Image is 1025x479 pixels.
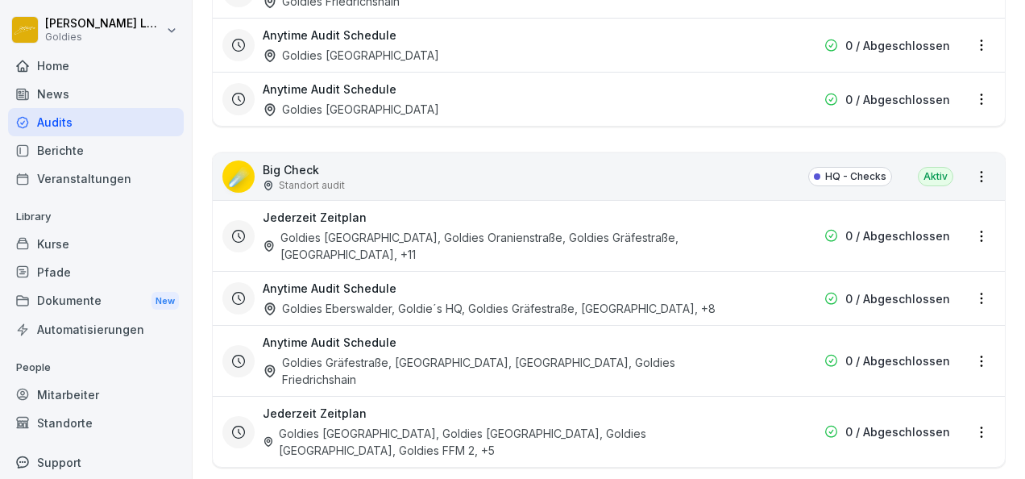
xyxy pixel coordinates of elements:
[918,167,953,186] div: Aktiv
[8,409,184,437] a: Standorte
[263,405,367,422] h3: Jederzeit Zeitplan
[263,229,749,263] div: Goldies [GEOGRAPHIC_DATA], Goldies Oranienstraße, Goldies Gräfestraße, [GEOGRAPHIC_DATA] , +11
[263,161,345,178] p: Big Check
[8,258,184,286] a: Pfade
[263,209,367,226] h3: Jederzeit Zeitplan
[279,178,345,193] p: Standort audit
[263,334,396,351] h3: Anytime Audit Schedule
[45,17,163,31] p: [PERSON_NAME] Loska
[263,300,716,317] div: Goldies Eberswalder, Goldie´s HQ, Goldies Gräfestraße, [GEOGRAPHIC_DATA] , +8
[8,52,184,80] a: Home
[825,169,886,184] p: HQ - Checks
[8,230,184,258] a: Kurse
[845,227,950,244] p: 0 / Abgeschlossen
[8,286,184,316] a: DokumenteNew
[8,286,184,316] div: Dokumente
[263,354,749,388] div: Goldies Gräfestraße, [GEOGRAPHIC_DATA], [GEOGRAPHIC_DATA], Goldies Friedrichshain
[263,425,749,459] div: Goldies [GEOGRAPHIC_DATA], Goldies [GEOGRAPHIC_DATA], Goldies [GEOGRAPHIC_DATA], Goldies FFM 2 , +5
[263,101,439,118] div: Goldies [GEOGRAPHIC_DATA]
[845,91,950,108] p: 0 / Abgeschlossen
[845,37,950,54] p: 0 / Abgeschlossen
[45,31,163,43] p: Goldies
[263,81,396,98] h3: Anytime Audit Schedule
[263,280,396,297] h3: Anytime Audit Schedule
[8,165,184,193] a: Veranstaltungen
[845,352,950,369] p: 0 / Abgeschlossen
[8,80,184,108] a: News
[8,108,184,136] a: Audits
[845,290,950,307] p: 0 / Abgeschlossen
[845,423,950,440] p: 0 / Abgeschlossen
[8,315,184,344] a: Automatisierungen
[151,292,179,310] div: New
[8,136,184,165] a: Berichte
[8,448,184,477] div: Support
[8,204,184,230] p: Library
[263,47,439,64] div: Goldies [GEOGRAPHIC_DATA]
[8,381,184,409] a: Mitarbeiter
[8,355,184,381] p: People
[222,160,255,193] div: ☄️
[263,27,396,44] h3: Anytime Audit Schedule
